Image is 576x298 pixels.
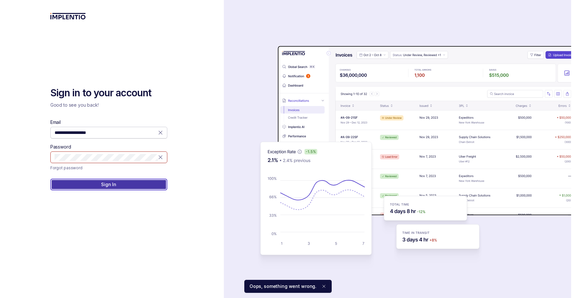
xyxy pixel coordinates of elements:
[50,102,167,108] p: Good to see you back!
[50,164,83,171] a: Link Forgot password
[50,87,167,100] h2: Sign in to your account
[50,164,83,171] p: Forgot password
[250,283,316,290] p: Oops, something went wrong.
[50,13,86,19] img: logo
[50,179,167,190] button: Sign In
[50,119,61,125] label: Email
[101,181,116,188] p: Sign In
[50,144,71,150] label: Password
